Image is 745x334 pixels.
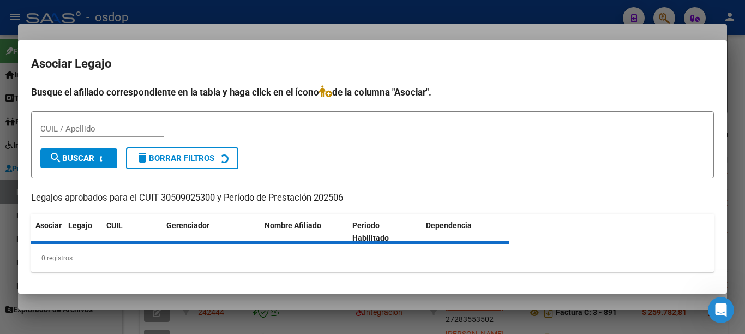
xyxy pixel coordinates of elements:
span: Buscar [49,153,94,163]
iframe: Intercom live chat [708,297,734,323]
span: Nombre Afiliado [265,221,321,230]
mat-icon: search [49,151,62,164]
div: 0 registros [31,244,714,272]
mat-icon: delete [136,151,149,164]
span: CUIL [106,221,123,230]
button: Buscar [40,148,117,168]
datatable-header-cell: Asociar [31,214,64,250]
datatable-header-cell: Legajo [64,214,102,250]
span: Asociar [35,221,62,230]
span: Gerenciador [166,221,209,230]
button: Borrar Filtros [126,147,238,169]
p: Legajos aprobados para el CUIT 30509025300 y Período de Prestación 202506 [31,192,714,205]
datatable-header-cell: CUIL [102,214,162,250]
datatable-header-cell: Gerenciador [162,214,260,250]
span: Legajo [68,221,92,230]
h2: Asociar Legajo [31,53,714,74]
datatable-header-cell: Nombre Afiliado [260,214,348,250]
h4: Busque el afiliado correspondiente en la tabla y haga click en el ícono de la columna "Asociar". [31,85,714,99]
span: Dependencia [426,221,472,230]
span: Borrar Filtros [136,153,214,163]
datatable-header-cell: Periodo Habilitado [348,214,422,250]
datatable-header-cell: Dependencia [422,214,509,250]
span: Periodo Habilitado [352,221,389,242]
